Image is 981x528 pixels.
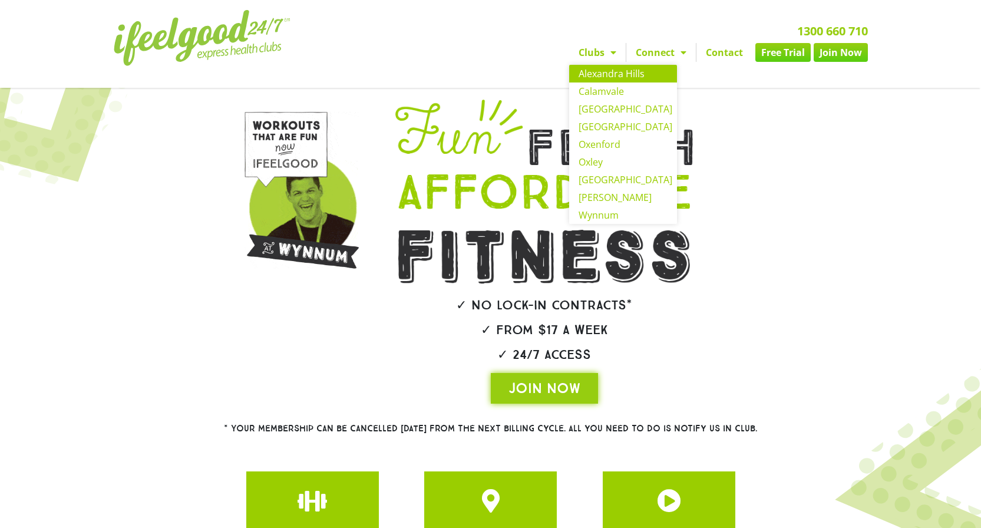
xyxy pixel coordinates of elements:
a: 1300 660 710 [797,23,868,39]
a: [GEOGRAPHIC_DATA] [569,100,677,118]
h2: * Your membership can be cancelled [DATE] from the next billing cycle. All you need to do is noti... [181,424,800,433]
a: Clubs [569,43,626,62]
a: Free Trial [755,43,811,62]
a: JOIN ONE OF OUR CLUBS [479,489,503,513]
a: JOIN NOW [491,373,598,404]
a: Calamvale [569,82,677,100]
a: Alexandra Hills [569,65,677,82]
h2: ✓ 24/7 Access [362,348,726,361]
a: [PERSON_NAME] [569,189,677,206]
a: Wynnum [569,206,677,224]
a: JOIN ONE OF OUR CLUBS [300,489,324,513]
a: Join Now [814,43,868,62]
h2: ✓ From $17 a week [362,324,726,336]
a: Oxley [569,153,677,171]
a: Oxenford [569,136,677,153]
h2: ✓ No lock-in contracts* [362,299,726,312]
a: [GEOGRAPHIC_DATA] [569,171,677,189]
nav: Menu [382,43,868,62]
span: JOIN NOW [508,379,580,398]
a: JOIN ONE OF OUR CLUBS [657,489,681,513]
ul: Clubs [569,65,677,224]
a: Contact [696,43,752,62]
a: Connect [626,43,696,62]
a: [GEOGRAPHIC_DATA] [569,118,677,136]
